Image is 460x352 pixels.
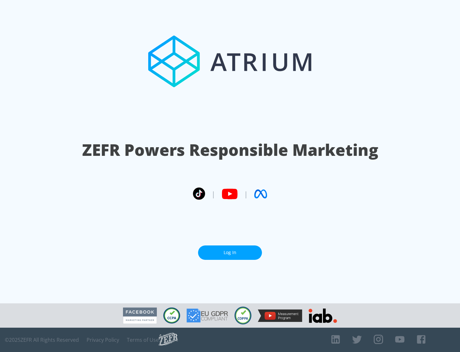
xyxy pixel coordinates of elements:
h1: ZEFR Powers Responsible Marketing [82,139,378,161]
img: YouTube Measurement Program [258,309,302,322]
img: IAB [309,308,337,323]
a: Log In [198,245,262,260]
span: | [211,189,215,199]
img: COPPA Compliant [234,307,251,324]
span: © 2025 ZEFR All Rights Reserved [5,337,79,343]
span: | [244,189,248,199]
a: Privacy Policy [87,337,119,343]
img: GDPR Compliant [187,308,228,323]
img: Facebook Marketing Partner [123,308,157,324]
a: Terms of Use [127,337,159,343]
img: CCPA Compliant [163,308,180,324]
